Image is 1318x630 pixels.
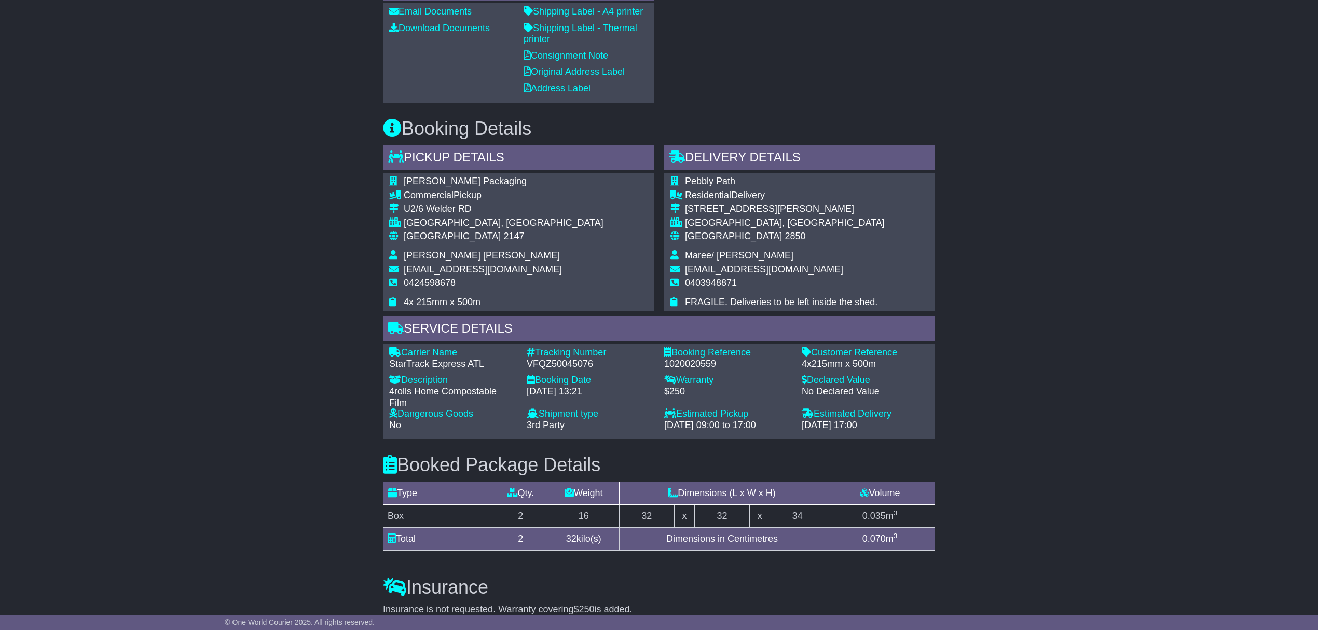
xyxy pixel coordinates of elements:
[404,278,456,288] span: 0424598678
[825,527,935,550] td: m
[685,264,843,275] span: [EMAIL_ADDRESS][DOMAIN_NAME]
[664,420,791,431] div: [DATE] 09:00 to 17:00
[389,359,516,370] div: StarTrack Express ATL
[619,482,825,504] td: Dimensions (L x W x H)
[802,408,929,420] div: Estimated Delivery
[685,297,877,307] span: FRAGILE. Deliveries to be left inside the shed.
[825,482,935,504] td: Volume
[664,347,791,359] div: Booking Reference
[383,577,935,598] h3: Insurance
[389,386,516,408] div: 4rolls Home Compostable Film
[404,264,562,275] span: [EMAIL_ADDRESS][DOMAIN_NAME]
[383,527,493,550] td: Total
[664,375,791,386] div: Warranty
[685,250,793,261] span: Maree/ [PERSON_NAME]
[524,66,625,77] a: Original Address Label
[574,604,595,614] span: $250
[383,145,654,173] div: Pickup Details
[802,347,929,359] div: Customer Reference
[493,504,548,527] td: 2
[524,6,643,17] a: Shipping Label - A4 printer
[548,504,619,527] td: 16
[527,386,654,398] div: [DATE] 13:21
[825,504,935,527] td: m
[383,504,493,527] td: Box
[685,278,737,288] span: 0403948871
[685,190,731,200] span: Residential
[383,118,935,139] h3: Booking Details
[389,420,401,430] span: No
[404,231,501,241] span: [GEOGRAPHIC_DATA]
[862,533,886,544] span: 0.070
[685,203,885,215] div: [STREET_ADDRESS][PERSON_NAME]
[383,482,493,504] td: Type
[404,203,603,215] div: U2/6 Welder RD
[383,604,935,615] div: Insurance is not requested. Warranty covering is added.
[527,347,654,359] div: Tracking Number
[527,408,654,420] div: Shipment type
[389,408,516,420] div: Dangerous Goods
[404,190,454,200] span: Commercial
[802,420,929,431] div: [DATE] 17:00
[524,50,608,61] a: Consignment Note
[389,375,516,386] div: Description
[404,190,603,201] div: Pickup
[493,527,548,550] td: 2
[383,316,935,344] div: Service Details
[404,297,480,307] span: 4x 215mm x 500m
[664,408,791,420] div: Estimated Pickup
[524,83,591,93] a: Address Label
[894,509,898,517] sup: 3
[527,375,654,386] div: Booking Date
[685,217,885,229] div: [GEOGRAPHIC_DATA], [GEOGRAPHIC_DATA]
[493,482,548,504] td: Qty.
[619,527,825,550] td: Dimensions in Centimetres
[389,6,472,17] a: Email Documents
[527,420,565,430] span: 3rd Party
[548,527,619,550] td: kilo(s)
[695,504,750,527] td: 32
[389,23,490,33] a: Download Documents
[566,533,576,544] span: 32
[524,23,637,45] a: Shipping Label - Thermal printer
[862,511,886,521] span: 0.035
[785,231,805,241] span: 2850
[548,482,619,504] td: Weight
[225,618,375,626] span: © One World Courier 2025. All rights reserved.
[770,504,825,527] td: 34
[383,455,935,475] h3: Booked Package Details
[404,217,603,229] div: [GEOGRAPHIC_DATA], [GEOGRAPHIC_DATA]
[802,375,929,386] div: Declared Value
[894,532,898,540] sup: 3
[685,231,782,241] span: [GEOGRAPHIC_DATA]
[404,250,560,261] span: [PERSON_NAME] [PERSON_NAME]
[619,504,674,527] td: 32
[685,190,885,201] div: Delivery
[664,386,791,398] div: $250
[802,386,929,398] div: No Declared Value
[664,359,791,370] div: 1020020559
[674,504,694,527] td: x
[527,359,654,370] div: VFQZ50045076
[389,347,516,359] div: Carrier Name
[664,145,935,173] div: Delivery Details
[503,231,524,241] span: 2147
[685,176,735,186] span: Pebbly Path
[802,359,929,370] div: 4x215mm x 500m
[749,504,770,527] td: x
[404,176,527,186] span: [PERSON_NAME] Packaging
